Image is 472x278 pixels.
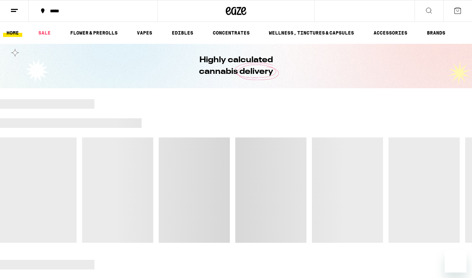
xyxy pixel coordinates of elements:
[180,54,292,78] h1: Highly calculated cannabis delivery
[35,29,54,37] a: SALE
[133,29,156,37] a: VAPES
[265,29,357,37] a: WELLNESS, TINCTURES & CAPSULES
[67,29,121,37] a: FLOWER & PREROLLS
[370,29,411,37] a: ACCESSORIES
[423,29,449,37] a: BRANDS
[209,29,253,37] a: CONCENTRATES
[168,29,197,37] a: EDIBLES
[445,251,467,273] iframe: Button to launch messaging window
[3,29,22,37] a: HOME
